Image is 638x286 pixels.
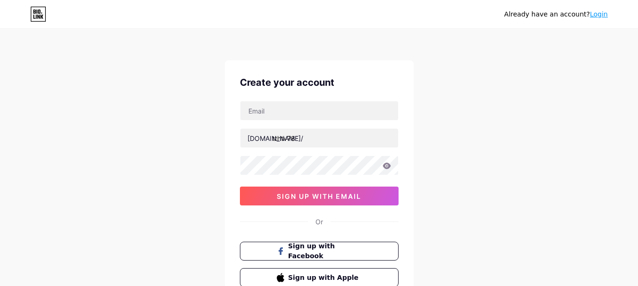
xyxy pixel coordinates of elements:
[277,192,361,200] span: sign up with email
[247,133,303,143] div: [DOMAIN_NAME]/
[288,241,361,261] span: Sign up with Facebook
[240,242,399,261] button: Sign up with Facebook
[315,217,323,227] div: Or
[504,9,608,19] div: Already have an account?
[288,273,361,283] span: Sign up with Apple
[590,10,608,18] a: Login
[240,129,398,147] input: username
[240,101,398,120] input: Email
[240,187,399,205] button: sign up with email
[240,75,399,90] div: Create your account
